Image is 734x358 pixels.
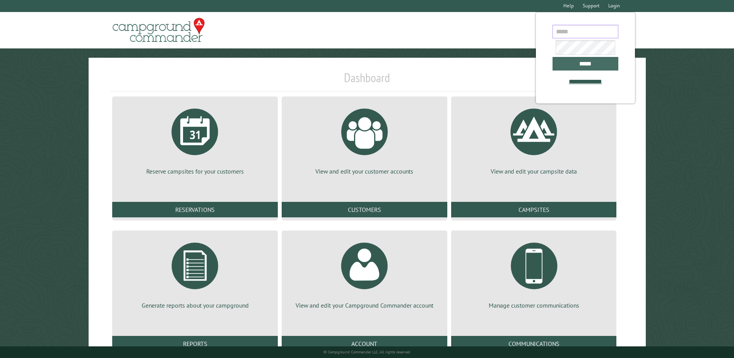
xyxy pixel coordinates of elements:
a: Customers [282,202,447,217]
a: Manage customer communications [460,237,607,310]
a: Reports [112,336,278,351]
a: Reserve campsites for your customers [121,103,269,176]
p: View and edit your campsite data [460,167,607,176]
p: Generate reports about your campground [121,301,269,310]
a: Campsites [451,202,617,217]
a: Generate reports about your campground [121,237,269,310]
p: View and edit your customer accounts [291,167,438,176]
h1: Dashboard [110,70,623,91]
a: Account [282,336,447,351]
p: View and edit your Campground Commander account [291,301,438,310]
p: Reserve campsites for your customers [121,167,269,176]
a: View and edit your customer accounts [291,103,438,176]
p: Manage customer communications [460,301,607,310]
small: © Campground Commander LLC. All rights reserved. [323,349,411,355]
a: Reservations [112,202,278,217]
a: View and edit your campsite data [460,103,607,176]
a: View and edit your Campground Commander account [291,237,438,310]
img: Campground Commander [110,15,207,45]
a: Communications [451,336,617,351]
